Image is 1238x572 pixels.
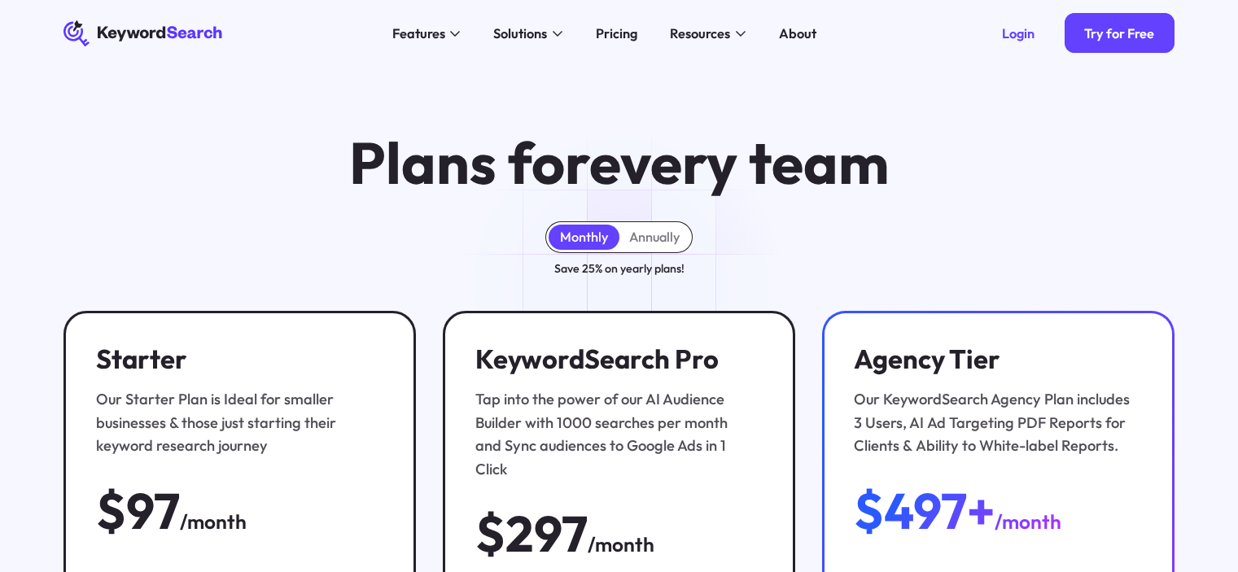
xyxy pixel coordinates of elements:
div: Pricing [596,24,637,44]
div: Our Starter Plan is Ideal for smaller businesses & those just starting their keyword research jou... [96,388,375,458]
div: About [779,24,816,44]
div: $497+ [854,485,995,538]
a: About [768,20,826,47]
div: Solutions [493,24,547,44]
div: /month [588,529,654,560]
div: Login [1002,25,1035,41]
div: Tap into the power of our AI Audience Builder with 1000 searches per month and Sync audiences to ... [475,388,755,482]
h3: Agency Tier [854,343,1133,375]
a: Try for Free [1065,13,1175,53]
a: Pricing [585,20,647,47]
div: Try for Free [1084,25,1154,41]
h3: Starter [96,343,375,375]
div: $297 [475,508,588,561]
div: Features [392,24,445,44]
div: /month [995,506,1061,537]
a: Login [982,13,1054,53]
div: $97 [96,485,180,538]
div: Annually [629,229,680,245]
h1: Plans for [349,133,889,194]
div: Save 25% on yearly plans! [554,260,685,277]
div: Resources [670,24,730,44]
span: every team [589,126,889,199]
div: /month [180,506,247,537]
div: Our KeywordSearch Agency Plan includes 3 Users, AI Ad Targeting PDF Reports for Clients & Ability... [854,388,1133,458]
div: Monthly [560,229,608,245]
h3: KeywordSearch Pro [475,343,755,375]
